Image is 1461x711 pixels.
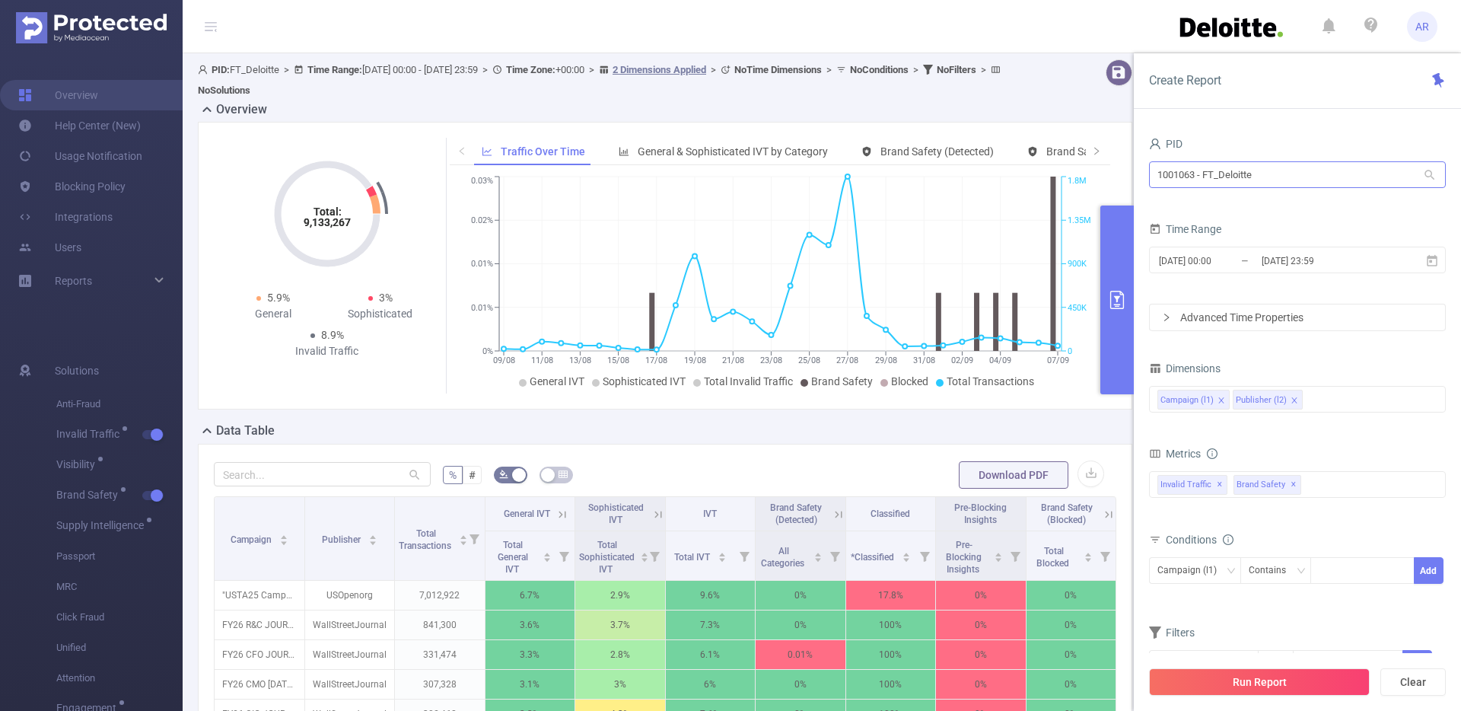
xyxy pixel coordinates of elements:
p: 6.1% [666,640,756,669]
div: Campaign (l1) [1157,558,1227,583]
p: 0% [756,611,845,639]
i: icon: caret-down [718,556,727,560]
b: No Filters [937,64,976,75]
p: 100% [846,611,936,639]
span: Total IVT [674,552,712,563]
p: 331,474 [395,640,485,669]
div: Sort [543,550,552,560]
p: 0% [1027,581,1116,610]
p: 6.7% [485,581,575,610]
tspan: 19/08 [683,355,705,365]
tspan: 04/09 [989,355,1011,365]
i: icon: info-circle [1223,534,1233,545]
tspan: 13/08 [568,355,590,365]
i: icon: bar-chart [619,146,629,157]
u: 2 Dimensions Applied [613,64,706,75]
tspan: 0.01% [471,303,493,313]
p: FY26 R&C JOURNAL [277705] [215,611,304,639]
p: 2.8% [575,640,665,669]
p: 9.6% [666,581,756,610]
tspan: 0% [482,346,493,356]
tspan: 1.8M [1068,177,1087,187]
span: Total Transactions [399,528,454,551]
tspan: 15/08 [607,355,629,365]
span: *Classified [851,552,896,563]
span: Brand Safety [56,489,123,500]
tspan: 23/08 [759,355,781,365]
i: icon: caret-up [813,550,822,555]
tspan: 02/09 [950,355,972,365]
p: 0.01% [756,640,845,669]
span: Brand Safety (Detected) [770,502,822,525]
i: icon: close [1217,397,1225,406]
tspan: 1.35M [1068,215,1091,225]
i: icon: caret-down [902,556,911,560]
a: Overview [18,80,98,110]
p: 3% [575,670,665,699]
p: WallStreetJournal [305,640,395,669]
div: Sort [718,550,727,560]
span: All Categories [761,546,807,569]
span: Brand Safety (Blocked) [1041,502,1093,525]
p: FY26 CFO JOURNAL [277707] [215,640,304,669]
i: icon: caret-down [543,556,552,560]
tspan: 450K [1068,303,1087,313]
div: Sort [902,550,911,560]
span: General IVT [504,509,550,519]
i: icon: caret-up [459,533,467,537]
div: Sort [1084,550,1093,560]
span: Metrics [1149,448,1201,460]
span: Reports [55,275,92,287]
span: Invalid Traffic [1157,475,1227,495]
img: Protected Media [16,12,167,43]
p: 3.6% [485,611,575,639]
div: Sort [813,550,823,560]
p: 0% [756,581,845,610]
span: > [976,64,991,75]
i: icon: caret-down [1084,556,1093,560]
h2: Overview [216,100,267,119]
tspan: 09/08 [492,355,514,365]
button: Add [1402,650,1432,677]
button: Download PDF [959,461,1068,489]
a: Usage Notification [18,141,142,171]
b: PID: [212,64,230,75]
span: FT_Deloitte [DATE] 00:00 - [DATE] 23:59 +00:00 [198,64,1004,96]
p: 2.9% [575,581,665,610]
div: Publisher (l2) [1236,391,1287,410]
span: Filters [1149,627,1195,639]
i: Filter menu [644,531,665,580]
button: Add [1414,557,1443,584]
tspan: 0.01% [471,260,493,269]
i: icon: left [457,146,466,155]
span: Invalid Traffic [56,429,125,439]
span: Brand Safety (Detected) [880,145,994,158]
span: # [469,469,476,481]
span: Sophisticated IVT [603,375,686,387]
button: Clear [1380,668,1446,696]
i: Filter menu [463,497,485,580]
span: Total Invalid Traffic [704,375,793,387]
i: icon: caret-up [279,533,288,537]
i: icon: caret-down [279,539,288,544]
tspan: 31/08 [912,355,934,365]
a: Integrations [18,202,113,232]
span: Visibility [56,459,100,470]
tspan: 0.02% [471,215,493,225]
p: 3.3% [485,640,575,669]
button: Run Report [1149,668,1370,696]
i: icon: caret-up [718,550,727,555]
b: Time Zone: [506,64,555,75]
i: icon: right [1162,313,1171,322]
b: Time Range: [307,64,362,75]
i: Filter menu [553,531,575,580]
span: Brand Safety (Blocked) [1046,145,1155,158]
span: AR [1415,11,1429,42]
p: 100% [846,640,936,669]
span: > [478,64,492,75]
p: 0% [1027,611,1116,639]
i: icon: down [1297,566,1306,577]
p: 0% [936,611,1026,639]
span: Campaign [231,534,274,545]
p: WallStreetJournal [305,611,395,639]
